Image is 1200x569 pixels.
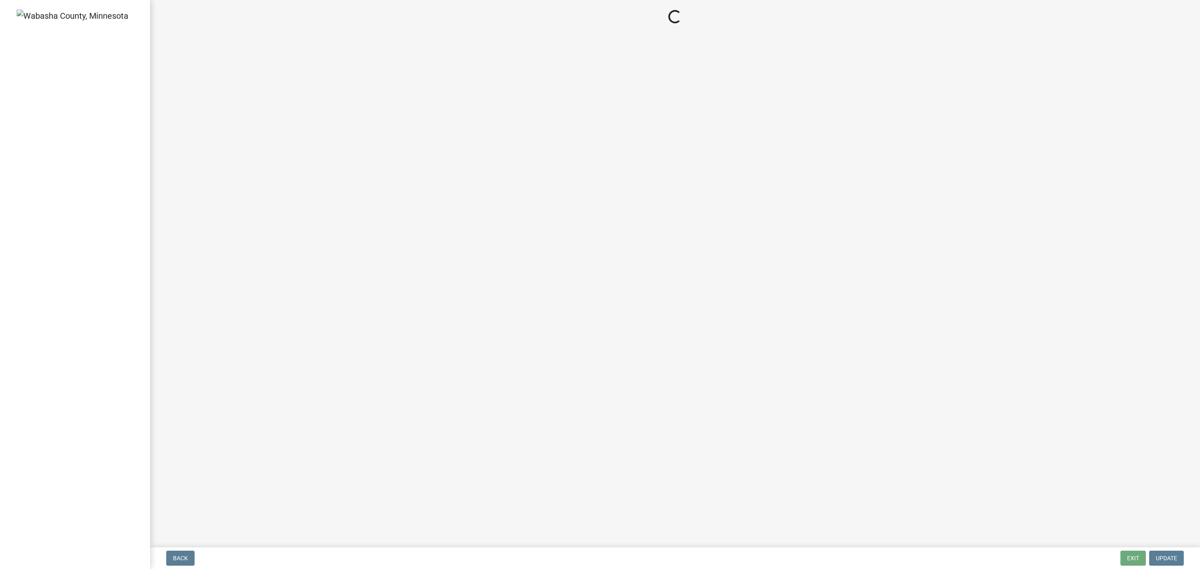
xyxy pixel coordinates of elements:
span: Update [1156,555,1177,562]
button: Update [1149,551,1184,566]
button: Back [166,551,195,566]
button: Exit [1120,551,1146,566]
img: Wabasha County, Minnesota [17,10,128,22]
span: Back [173,555,188,562]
